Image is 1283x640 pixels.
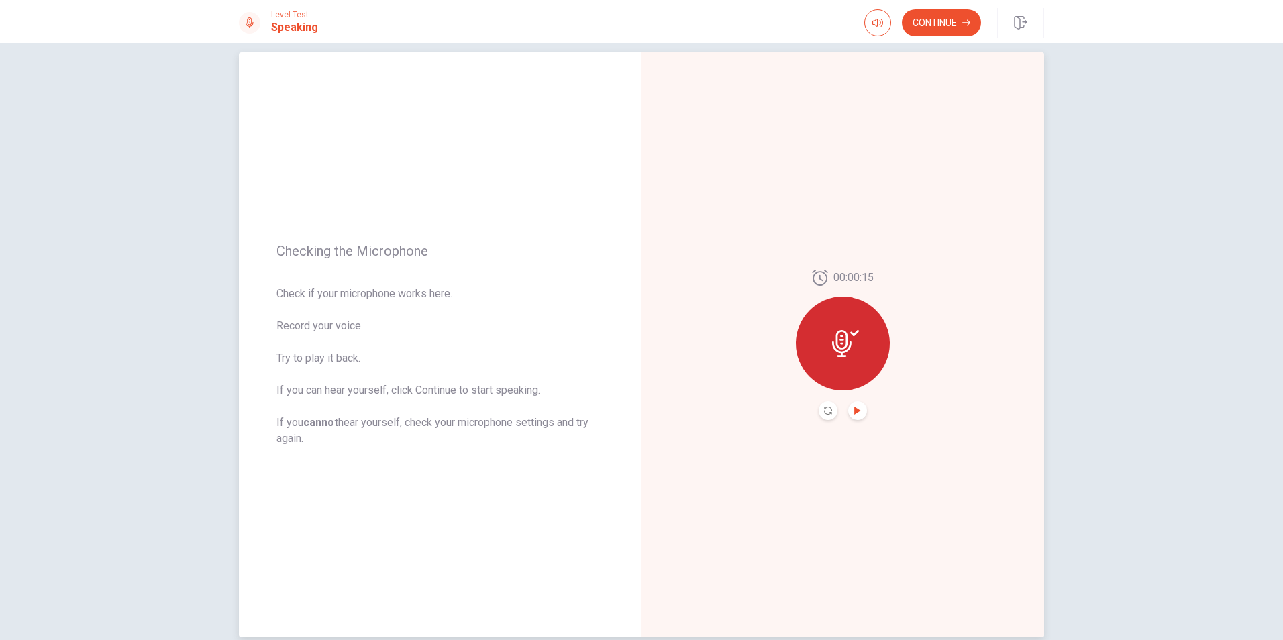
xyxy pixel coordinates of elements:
button: Play Audio [848,401,867,420]
span: 00:00:15 [833,270,874,286]
button: Record Again [819,401,837,420]
span: Check if your microphone works here. Record your voice. Try to play it back. If you can hear your... [276,286,604,447]
button: Continue [902,9,981,36]
u: cannot [303,416,338,429]
h1: Speaking [271,19,318,36]
span: Level Test [271,10,318,19]
span: Checking the Microphone [276,243,604,259]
